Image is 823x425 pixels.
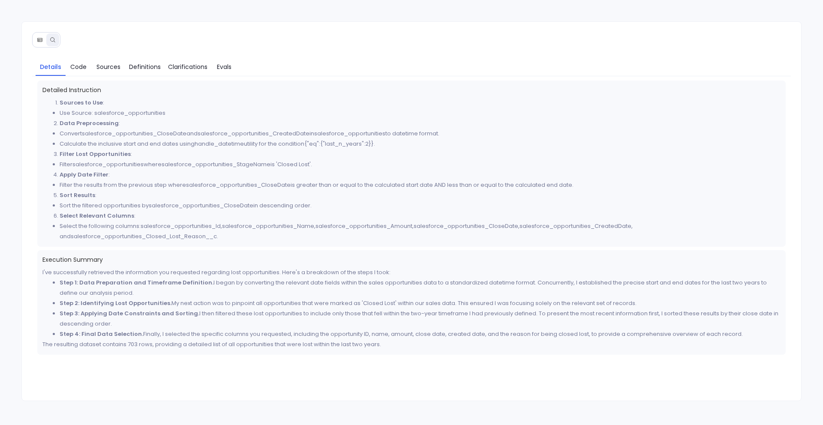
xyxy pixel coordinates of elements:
[217,62,231,72] span: Evals
[42,255,781,264] span: Execution Summary
[60,211,781,221] li: :
[60,299,171,307] strong: Step 2: Identifying Lost Opportunities.
[60,201,781,211] li: Sort the filtered opportunities by in descending order.
[222,222,314,230] code: salesforce_opportunities_Name
[60,129,781,139] li: Convert and in to datetime format.
[198,129,309,138] code: salesforce_opportunities_CreatedDate
[60,98,781,108] li: :
[60,278,781,298] p: I began by converting the relevant date fields within the sales opportunities data to a standardi...
[149,201,253,210] code: salesforce_opportunities_CloseDate
[186,181,291,189] code: salesforce_opportunities_CloseDate
[71,232,217,240] code: salesforce_opportunities_Closed_Lost_Reason__c
[60,191,95,199] strong: Sort Results
[60,308,781,329] p: I then filtered these lost opportunities to include only those that fell within the two-year time...
[60,170,781,180] li: :
[162,160,270,168] code: salesforce_opportunities_StageName
[60,190,781,201] li: :
[168,62,207,72] span: Clarifications
[315,222,412,230] code: salesforce_opportunities_Amount
[42,267,781,278] p: I've successfully retrieved the information you requested regarding lost opportunities. Here's a ...
[195,140,244,148] code: handle_datetime
[60,108,781,118] li: Use Source: salesforce_opportunities
[60,278,213,287] strong: Step 1: Data Preparation and Timeframe Definition.
[414,222,518,230] code: salesforce_opportunities_CloseDate
[520,222,631,230] code: salesforce_opportunities_CreatedDate
[42,339,781,350] p: The resulting dataset contains 703 rows, providing a detailed list of all opportunities that were...
[60,309,199,317] strong: Step 3: Applying Date Constraints and Sorting.
[40,62,61,72] span: Details
[60,221,781,242] li: Select the following columns: , , , , , and .
[72,160,144,168] code: salesforce_opportunities
[60,171,108,179] strong: Apply Date Filter
[60,139,781,149] li: Calculate the inclusive start and end dates using utility for the condition .
[60,329,781,339] p: Finally, I selected the specific columns you requested, including the opportunity ID, name, amoun...
[60,159,781,170] li: Filter where is 'Closed Lost'.
[60,298,781,308] p: My next action was to pinpoint all opportunities that were marked as 'Closed Lost' within our sal...
[60,119,119,127] strong: Data Preprocessing
[314,129,385,138] code: salesforce_opportunities
[60,180,781,190] li: Filter the results from the previous step where is greater than or equal to the calculated start ...
[60,99,103,107] strong: Sources to Use
[42,86,781,94] span: Detailed Instruction
[82,129,186,138] code: salesforce_opportunities_CloseDate
[304,140,374,148] code: {"eq":{"last_n_years":2}}
[60,150,131,158] strong: Filter Lost Opportunities
[70,62,87,72] span: Code
[129,62,161,72] span: Definitions
[60,118,781,129] li: :
[96,62,120,72] span: Sources
[60,149,781,159] li: :
[60,212,134,220] strong: Select Relevant Columns
[60,330,143,338] strong: Step 4: Final Data Selection.
[141,222,221,230] code: salesforce_opportunities_Id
